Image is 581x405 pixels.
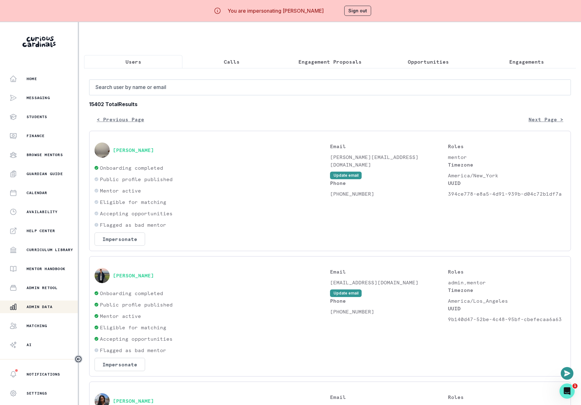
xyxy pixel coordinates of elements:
[27,95,50,100] p: Messaging
[95,358,145,371] button: Impersonate
[408,58,449,66] p: Opportunities
[89,100,571,108] b: 15402 Total Results
[330,190,448,198] p: [PHONE_NUMBER]
[27,323,47,328] p: Matching
[448,161,566,168] p: Timezone
[330,172,362,179] button: Update email
[113,272,154,279] button: [PERSON_NAME]
[448,286,566,294] p: Timezone
[27,285,58,290] p: Admin Retool
[448,190,566,198] p: 394ce778-e8a5-4d91-939b-d04c72b1df7a
[560,383,575,399] iframe: Intercom live chat
[100,324,166,331] p: Eligible for matching
[448,297,566,305] p: America/Los_Angeles
[100,210,173,217] p: Accepting opportunities
[27,228,55,233] p: Help Center
[330,297,448,305] p: Phone
[330,268,448,275] p: Email
[100,335,173,343] p: Accepting opportunities
[100,301,173,308] p: Public profile published
[330,279,448,286] p: [EMAIL_ADDRESS][DOMAIN_NAME]
[330,289,362,297] button: Update email
[572,383,578,389] span: 1
[27,76,37,81] p: Home
[22,36,56,47] img: Curious Cardinals Logo
[561,367,573,380] button: Open or close messaging widget
[100,175,173,183] p: Public profile published
[27,304,52,309] p: Admin Data
[448,279,566,286] p: admin,mentor
[100,221,166,229] p: Flagged as bad mentor
[27,342,32,347] p: AI
[100,312,141,320] p: Mentor active
[27,152,63,157] p: Browse Mentors
[74,355,83,363] button: Toggle sidebar
[100,198,166,206] p: Eligible for matching
[330,153,448,168] p: [PERSON_NAME][EMAIL_ADDRESS][DOMAIN_NAME]
[344,6,371,16] button: Sign out
[330,142,448,150] p: Email
[89,113,152,126] button: < Previous Page
[113,398,154,404] button: [PERSON_NAME]
[95,232,145,246] button: Impersonate
[27,266,65,271] p: Mentor Handbook
[100,289,163,297] p: Onboarding completed
[100,164,163,172] p: Onboarding completed
[100,346,166,354] p: Flagged as bad mentor
[330,308,448,315] p: [PHONE_NUMBER]
[27,209,58,214] p: Availability
[448,315,566,323] p: 9b140d47-52be-4c48-95bf-cbefecaa6a63
[448,179,566,187] p: UUID
[27,247,73,252] p: Curriculum Library
[113,147,154,153] button: [PERSON_NAME]
[448,153,566,161] p: mentor
[509,58,544,66] p: Engagements
[27,190,47,195] p: Calendar
[27,171,63,176] p: Guardian Guide
[224,58,240,66] p: Calls
[27,114,47,119] p: Students
[27,391,47,396] p: Settings
[100,187,141,194] p: Mentor active
[448,268,566,275] p: Roles
[448,305,566,312] p: UUID
[448,172,566,179] p: America/New_York
[448,142,566,150] p: Roles
[125,58,141,66] p: Users
[330,393,448,401] p: Email
[330,179,448,187] p: Phone
[521,113,571,126] button: Next Page >
[27,133,45,138] p: Finance
[228,7,324,15] p: You are impersonating [PERSON_NAME]
[27,372,60,377] p: Notifications
[298,58,362,66] p: Engagement Proposals
[448,393,566,401] p: Roles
